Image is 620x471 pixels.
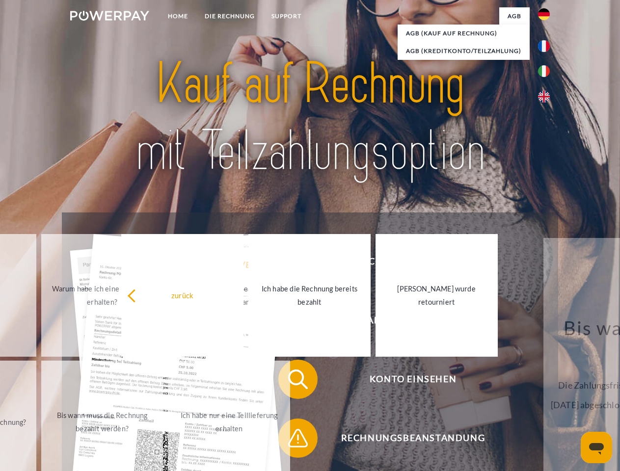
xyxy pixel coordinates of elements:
a: agb [499,7,530,25]
iframe: Schaltfläche zum Öffnen des Messaging-Fensters [581,432,612,463]
button: Konto einsehen [278,360,534,399]
img: de [538,8,550,20]
img: en [538,91,550,103]
div: Ich habe nur eine Teillieferung erhalten [174,409,284,435]
img: title-powerpay_de.svg [94,47,526,188]
a: SUPPORT [263,7,310,25]
span: Konto einsehen [293,360,533,399]
img: logo-powerpay-white.svg [70,11,149,21]
div: Bis wann muss die Rechnung bezahlt werden? [47,409,158,435]
img: fr [538,40,550,52]
a: AGB (Kreditkonto/Teilzahlung) [398,42,530,60]
div: Ich habe die Rechnung bereits bezahlt [254,282,365,309]
span: Rechnungsbeanstandung [293,419,533,458]
a: DIE RECHNUNG [196,7,263,25]
div: [PERSON_NAME] wurde retourniert [381,282,492,309]
a: Home [160,7,196,25]
a: AGB (Kauf auf Rechnung) [398,25,530,42]
div: zurück [127,288,238,302]
div: Warum habe ich eine Rechnung erhalten? [47,282,158,309]
button: Rechnungsbeanstandung [278,419,534,458]
img: it [538,65,550,77]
